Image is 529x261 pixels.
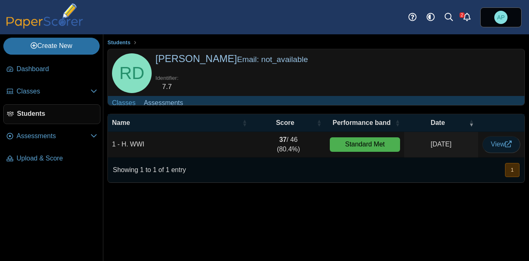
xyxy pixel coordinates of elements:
button: 1 [505,163,519,177]
span: Students [107,39,131,45]
dt: Identifier: [155,74,179,82]
b: 37 [279,136,287,143]
span: Students [17,109,97,118]
span: Dashboard [17,65,97,74]
span: View [491,141,512,148]
nav: pagination [504,163,519,177]
span: Robert DeCarlo [119,65,145,82]
span: Performance band [330,118,393,127]
span: Name : Activate to sort [242,119,247,127]
small: Email: not_available [237,55,308,64]
a: Dashboard [3,60,100,79]
a: Create New [3,38,100,54]
a: Assessments [140,96,187,111]
td: 1 - H. WWI [108,132,251,158]
a: Adam Pianka [480,7,522,27]
span: Date [408,118,467,127]
span: Adam Pianka [497,14,505,20]
img: PaperScorer [3,3,86,29]
span: Name [112,118,241,127]
span: Score : Activate to sort [317,119,322,127]
span: Score [255,118,315,127]
div: Standard Met [330,137,400,152]
div: Showing 1 to 1 of 1 entry [108,158,186,182]
a: Upload & Score [3,149,100,169]
dd: 7.7 [155,82,179,92]
a: Classes [108,96,140,111]
span: Performance band : Activate to sort [395,119,400,127]
span: Upload & Score [17,154,97,163]
span: [PERSON_NAME] [155,53,308,64]
a: Alerts [458,8,476,26]
span: Assessments [17,132,91,141]
a: PaperScorer [3,23,86,30]
a: Students [105,38,133,48]
a: Students [3,104,100,124]
span: Adam Pianka [494,11,508,24]
span: Classes [17,87,91,96]
a: Classes [3,82,100,102]
td: / 46 (80.4%) [251,132,326,158]
time: Sep 27, 2025 at 5:10 PM [431,141,451,148]
a: Assessments [3,127,100,146]
span: Date : Activate to invert sorting [469,119,474,127]
a: View [482,136,520,153]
